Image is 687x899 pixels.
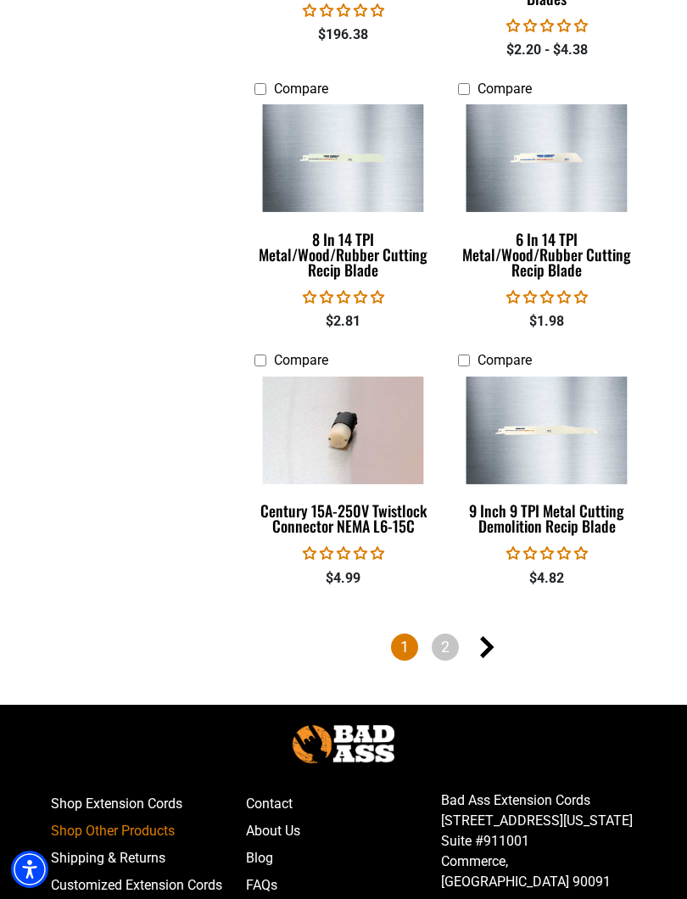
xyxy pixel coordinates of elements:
[246,818,441,845] a: About Us
[303,3,384,19] span: 0.00 stars
[254,25,433,45] div: $196.38
[506,289,588,305] span: 0.00 stars
[51,790,246,818] a: Shop Extension Cords
[478,81,532,97] span: Compare
[457,104,637,212] img: 6 In 14 TPI Metal/Wood/Rubber Cutting Recip Blade
[254,634,636,664] nav: Pagination
[51,845,246,872] a: Shipping & Returns
[506,18,588,34] span: 0.00 stars
[458,377,636,544] a: 9 Inch 9 TPI Metal Cutting Demolition Recip Blade 9 Inch 9 TPI Metal Cutting Demolition Recip Blade
[274,352,328,368] span: Compare
[254,311,433,332] div: $2.81
[254,568,433,589] div: $4.99
[254,377,433,544] a: Century 15A-250V Twistlock Connector NEMA L6-15C Century 15A-250V Twistlock Connector NEMA L6-15C
[391,634,418,661] span: Page 1
[254,105,433,288] a: 8 In 14 TPI Metal/Wood/Rubber Cutting Recip Blade 8 In 14 TPI Metal/Wood/Rubber Cutting Recip Blade
[11,851,48,888] div: Accessibility Menu
[303,545,384,561] span: 0.00 stars
[457,377,637,484] img: 9 Inch 9 TPI Metal Cutting Demolition Recip Blade
[458,568,636,589] div: $4.82
[246,845,441,872] a: Blog
[51,872,246,899] a: Customized Extension Cords
[254,104,433,212] img: 8 In 14 TPI Metal/Wood/Rubber Cutting Recip Blade
[478,352,532,368] span: Compare
[432,634,459,661] a: Page 2
[441,790,636,892] p: Bad Ass Extension Cords [STREET_ADDRESS][US_STATE] Suite #911001 Commerce, [GEOGRAPHIC_DATA] 90091
[274,81,328,97] span: Compare
[246,872,441,899] a: FAQs
[472,634,500,661] a: Next page
[254,503,433,533] div: Century 15A-250V Twistlock Connector NEMA L6-15C
[458,105,636,288] a: 6 In 14 TPI Metal/Wood/Rubber Cutting Recip Blade 6 In 14 TPI Metal/Wood/Rubber Cutting Recip Blade
[254,232,433,277] div: 8 In 14 TPI Metal/Wood/Rubber Cutting Recip Blade
[506,545,588,561] span: 0.00 stars
[51,818,246,845] a: Shop Other Products
[246,790,441,818] a: Contact
[458,503,636,533] div: 9 Inch 9 TPI Metal Cutting Demolition Recip Blade
[303,289,384,305] span: 0.00 stars
[458,232,636,277] div: 6 In 14 TPI Metal/Wood/Rubber Cutting Recip Blade
[293,725,394,763] img: Bad Ass Extension Cords
[458,311,636,332] div: $1.98
[458,40,636,60] div: $2.20 - $4.38
[254,377,433,484] img: Century 15A-250V Twistlock Connector NEMA L6-15C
